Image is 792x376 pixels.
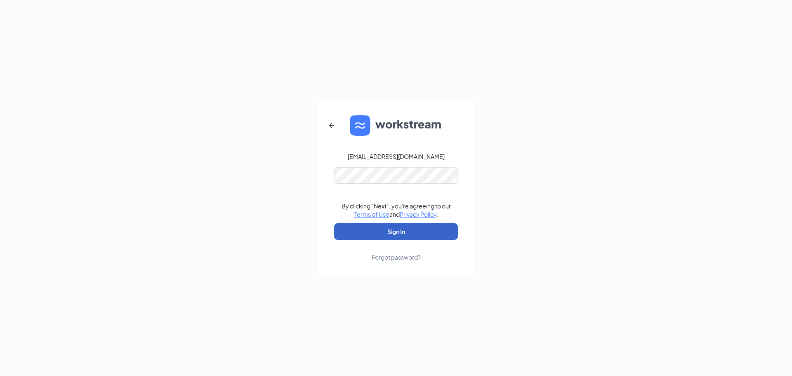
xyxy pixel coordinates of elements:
[350,115,442,136] img: WS logo and Workstream text
[327,121,337,130] svg: ArrowLeftNew
[400,210,436,218] a: Privacy Policy
[322,116,342,135] button: ArrowLeftNew
[354,210,389,218] a: Terms of Use
[348,152,445,161] div: [EMAIL_ADDRESS][DOMAIN_NAME]
[334,223,458,240] button: Sign In
[372,240,421,261] a: Forgot password?
[342,202,451,218] div: By clicking "Next", you're agreeing to our and .
[372,253,421,261] div: Forgot password?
